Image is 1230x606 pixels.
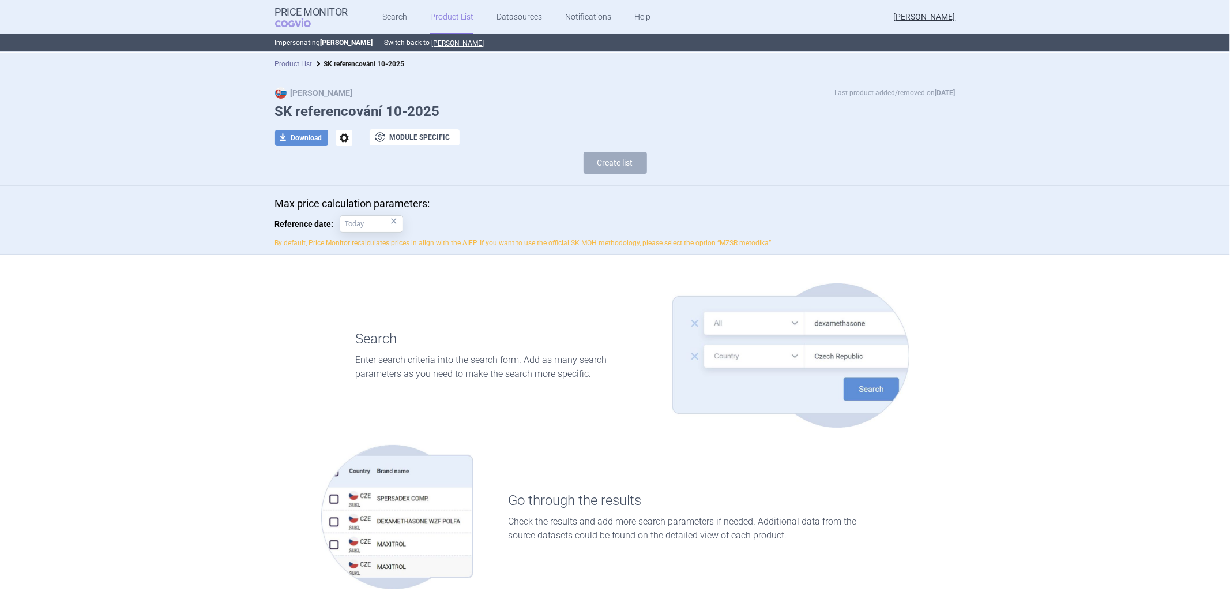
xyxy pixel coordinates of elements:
input: Reference date:× [340,215,403,233]
span: Reference date: [275,215,340,233]
li: Product List [275,58,313,70]
strong: [PERSON_NAME] [321,39,373,47]
img: SK [275,87,287,99]
h1: SK referencování 10-2025 [275,103,956,120]
li: SK referencování 10-2025 [313,58,405,70]
strong: SK referencování 10-2025 [324,60,405,68]
p: Max price calculation parameters: [275,197,956,210]
button: Create list [584,152,647,174]
a: Product List [275,60,313,68]
strong: [DATE] [935,89,956,97]
strong: Price Monitor [275,6,348,18]
button: [PERSON_NAME] [432,39,484,48]
button: Module specific [370,129,460,145]
h1: Go through the results [508,492,874,509]
p: Impersonating Switch back to [275,34,956,51]
h1: Search [356,331,638,347]
div: × [391,215,398,227]
p: Last product added/removed on [835,87,956,99]
span: COGVIO [275,18,327,27]
strong: [PERSON_NAME] [275,88,353,98]
button: Download [275,130,328,146]
p: Check the results and add more search parameters if needed. Additional data from the source datas... [508,515,874,543]
p: Enter search criteria into the search form. Add as many search parameters as you need to make the... [356,353,638,381]
a: Price MonitorCOGVIO [275,6,348,28]
p: By default, Price Monitor recalculates prices in align with the AIFP. If you want to use the offi... [275,238,956,248]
